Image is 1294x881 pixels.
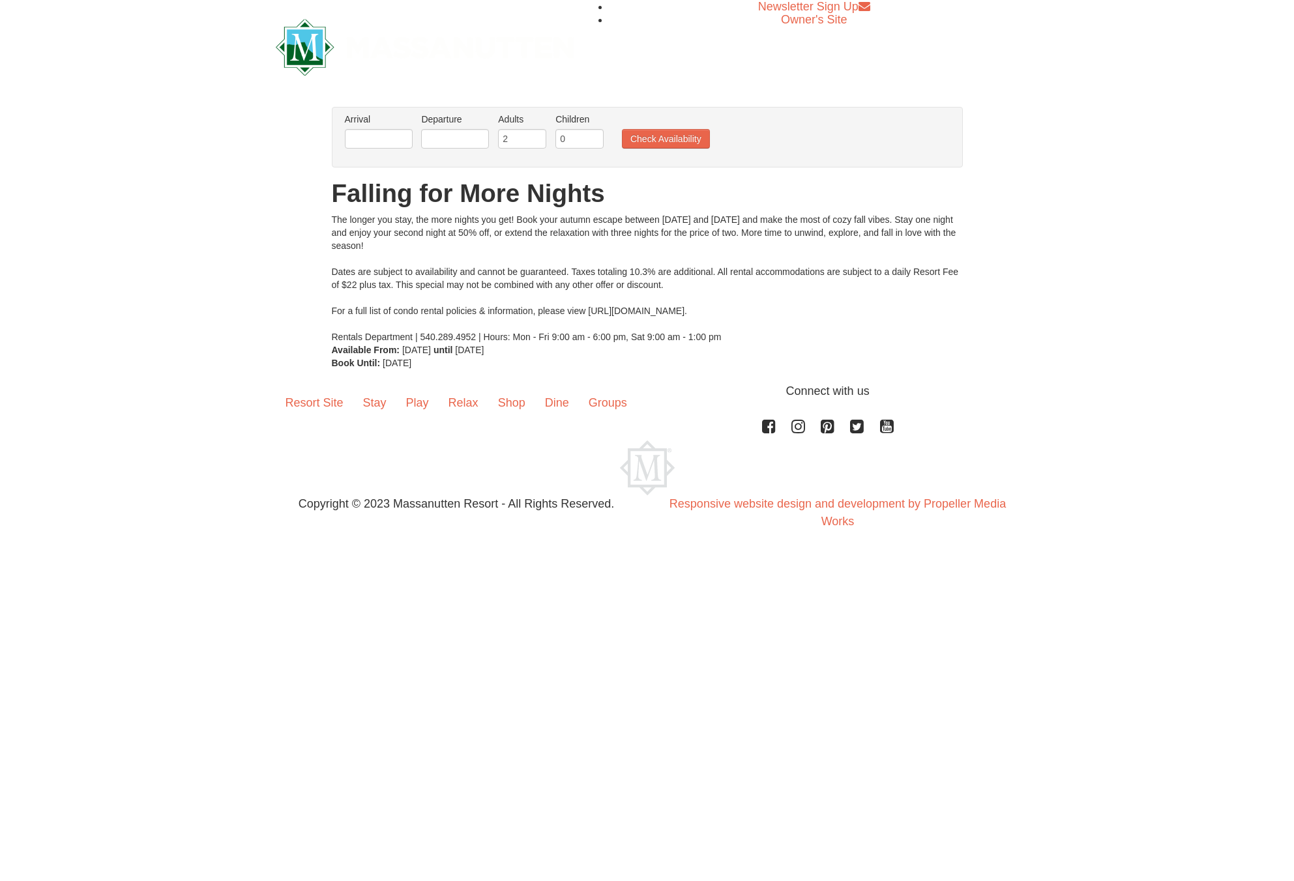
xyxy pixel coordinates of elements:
[396,383,439,423] a: Play
[498,113,546,126] label: Adults
[439,383,488,423] a: Relax
[669,497,1006,528] a: Responsive website design and development by Propeller Media Works
[332,181,963,207] h1: Falling for More Nights
[781,13,847,26] a: Owner's Site
[276,30,574,61] a: Massanutten Resort
[353,383,396,423] a: Stay
[266,495,647,513] p: Copyright © 2023 Massanutten Resort - All Rights Reserved.
[488,383,535,423] a: Shop
[402,345,431,355] span: [DATE]
[455,345,484,355] span: [DATE]
[276,383,353,423] a: Resort Site
[332,345,400,355] strong: Available From:
[579,383,637,423] a: Groups
[535,383,579,423] a: Dine
[345,113,413,126] label: Arrival
[620,440,675,495] img: Massanutten Resort Logo
[276,383,1019,400] p: Connect with us
[421,113,489,126] label: Departure
[332,213,963,343] div: The longer you stay, the more nights you get! Book your autumn escape between [DATE] and [DATE] a...
[622,129,710,149] button: Check Availability
[276,19,574,76] img: Massanutten Resort Logo
[555,113,604,126] label: Children
[434,345,453,355] strong: until
[383,358,411,368] span: [DATE]
[332,358,381,368] strong: Book Until:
